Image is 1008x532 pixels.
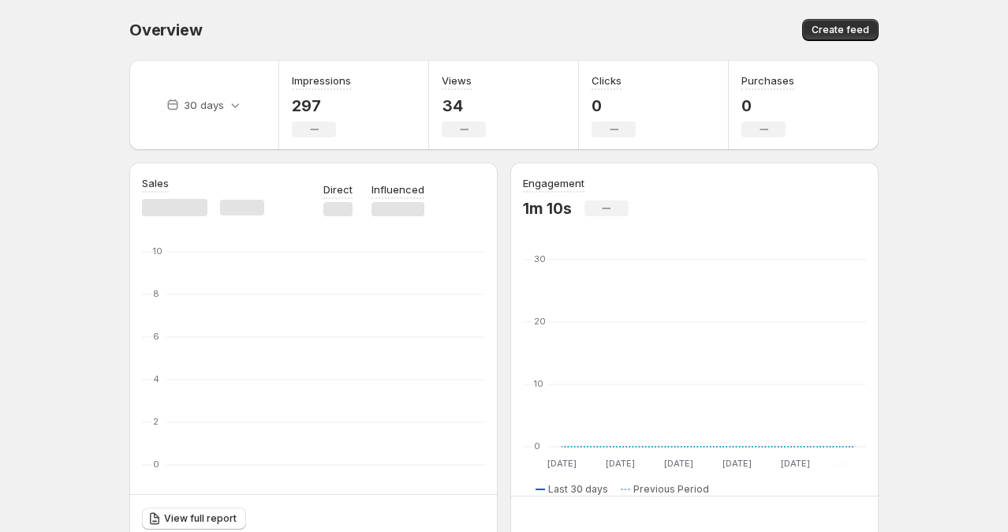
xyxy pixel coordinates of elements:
[292,73,351,88] h3: Impressions
[741,73,794,88] h3: Purchases
[371,182,424,197] p: Influenced
[164,512,237,525] span: View full report
[153,245,162,257] text: 10
[442,96,486,115] p: 34
[606,458,635,469] text: [DATE]
[633,483,709,496] span: Previous Period
[142,175,169,191] h3: Sales
[534,378,543,389] text: 10
[664,458,693,469] text: [DATE]
[184,97,224,113] p: 30 days
[722,458,752,469] text: [DATE]
[534,316,546,327] text: 20
[534,440,540,451] text: 0
[741,96,794,115] p: 0
[153,373,159,384] text: 4
[781,458,810,469] text: [DATE]
[534,253,546,264] text: 30
[547,458,577,469] text: [DATE]
[323,182,353,197] p: Direct
[523,199,572,218] p: 1m 10s
[442,73,472,88] h3: Views
[153,331,159,342] text: 6
[802,19,879,41] button: Create feed
[592,96,636,115] p: 0
[592,73,622,88] h3: Clicks
[292,96,351,115] p: 297
[142,508,246,530] a: View full report
[153,459,159,470] text: 0
[548,483,608,496] span: Last 30 days
[153,416,159,427] text: 2
[129,21,202,39] span: Overview
[523,175,584,191] h3: Engagement
[153,288,159,299] text: 8
[812,24,869,36] span: Create feed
